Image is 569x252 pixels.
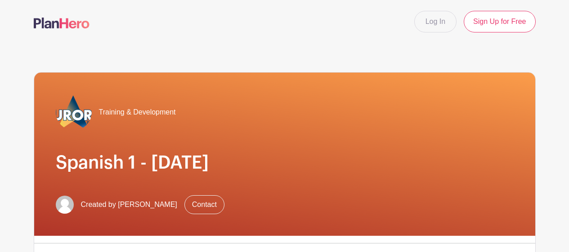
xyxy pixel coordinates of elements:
[464,11,535,32] a: Sign Up for Free
[81,199,177,210] span: Created by [PERSON_NAME]
[56,94,92,130] img: 2023_COA_Horiz_Logo_PMS_BlueStroke%204.png
[56,152,514,174] h1: Spanish 1 - [DATE]
[184,195,224,214] a: Contact
[414,11,457,32] a: Log In
[99,107,176,118] span: Training & Development
[56,196,74,214] img: default-ce2991bfa6775e67f084385cd625a349d9dcbb7a52a09fb2fda1e96e2d18dcdb.png
[34,18,90,28] img: logo-507f7623f17ff9eddc593b1ce0a138ce2505c220e1c5a4e2b4648c50719b7d32.svg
